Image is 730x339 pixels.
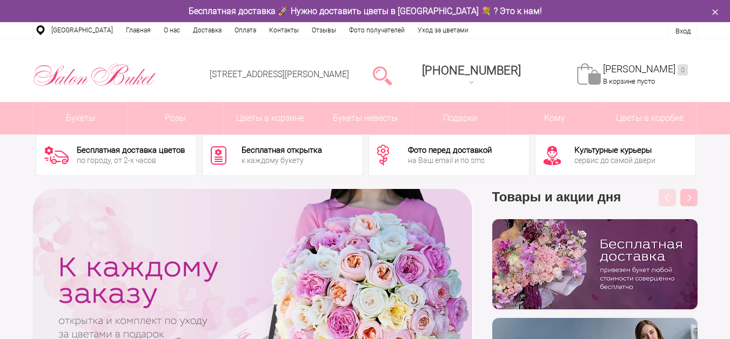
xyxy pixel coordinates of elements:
[186,22,228,38] a: Доставка
[574,157,655,164] div: сервис до самой двери
[305,22,343,38] a: Отзывы
[603,63,688,76] a: [PERSON_NAME]
[408,157,492,164] div: на Ваш email и по sms
[574,146,655,154] div: Культурные курьеры
[242,157,322,164] div: к каждому букету
[318,102,412,134] a: Букеты невесты
[603,77,655,85] span: В корзине пусто
[492,219,698,309] img: hpaj04joss48rwypv6hbykmvk1dj7zyr.png.webp
[411,22,475,38] a: Уход за цветами
[34,102,128,134] a: Букеты
[223,102,318,134] a: Цветы в корзине
[77,157,185,164] div: по городу, от 2-х часов
[507,102,602,134] span: Кому
[157,22,186,38] a: О нас
[25,5,706,17] div: Бесплатная доставка 🚀 Нужно доставить цветы в [GEOGRAPHIC_DATA] 💐 ? Это к нам!
[680,189,698,206] button: Next
[263,22,305,38] a: Контакты
[602,102,697,134] a: Цветы в коробке
[119,22,157,38] a: Главная
[33,61,157,89] img: Цветы Нижний Новгород
[413,102,507,134] a: Подарки
[416,60,527,91] a: [PHONE_NUMBER]
[675,27,691,35] a: Вход
[128,102,223,134] a: Розы
[228,22,263,38] a: Оплата
[210,69,349,79] a: [STREET_ADDRESS][PERSON_NAME]
[422,64,521,77] div: [PHONE_NUMBER]
[45,22,119,38] a: [GEOGRAPHIC_DATA]
[77,146,185,154] div: Бесплатная доставка цветов
[492,189,698,219] h3: Товары и акции дня
[408,146,492,154] div: Фото перед доставкой
[242,146,322,154] div: Бесплатная открытка
[678,64,688,76] ins: 0
[343,22,411,38] a: Фото получателей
